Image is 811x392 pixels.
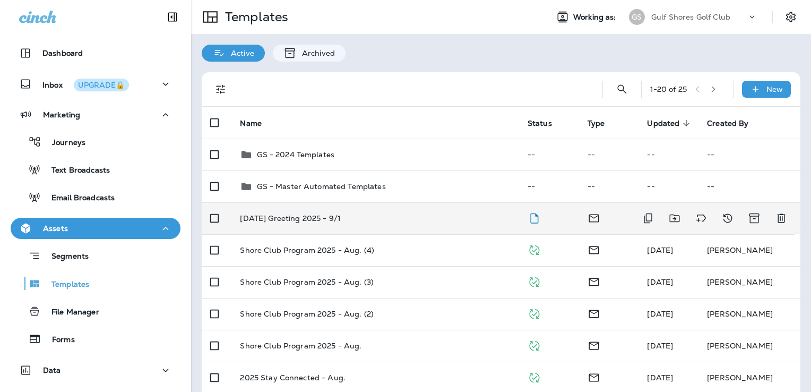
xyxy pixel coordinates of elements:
[611,79,633,100] button: Search Templates
[647,245,673,255] span: Caitlin Wilson
[588,118,619,128] span: Type
[717,208,738,229] button: View Changelog
[639,171,698,202] td: --
[579,139,639,171] td: --
[647,373,673,382] span: Caitlin Wilson
[650,85,687,93] div: 1 - 20 of 25
[573,13,618,22] span: Working as:
[528,244,541,254] span: Published
[519,171,579,202] td: --
[297,49,335,57] p: Archived
[707,118,762,128] span: Created By
[766,85,783,93] p: New
[647,118,693,128] span: Updated
[41,335,75,345] p: Forms
[707,119,748,128] span: Created By
[11,131,180,153] button: Journeys
[698,266,800,298] td: [PERSON_NAME]
[11,158,180,181] button: Text Broadcasts
[588,308,600,318] span: Email
[11,300,180,322] button: File Manager
[588,340,600,350] span: Email
[240,214,341,223] p: [DATE] Greeting 2025 - 9/1
[43,224,68,233] p: Assets
[42,79,129,90] p: Inbox
[43,110,80,119] p: Marketing
[588,119,605,128] span: Type
[221,9,288,25] p: Templates
[588,372,600,381] span: Email
[42,49,83,57] p: Dashboard
[588,212,600,222] span: Email
[11,360,180,381] button: Data
[629,9,645,25] div: GS
[240,118,275,128] span: Name
[11,73,180,95] button: InboxUPGRADE🔒
[240,278,374,286] p: Shore Club Program 2025 - Aug. (3)
[647,119,679,128] span: Updated
[43,366,61,374] p: Data
[781,7,800,27] button: Settings
[11,272,180,295] button: Templates
[240,246,374,254] p: Shore Club Program 2025 - Aug. (4)
[257,182,385,191] p: GS - Master Automated Templates
[647,309,673,319] span: Caitlin Wilson
[528,119,552,128] span: Status
[528,340,541,350] span: Published
[639,139,698,171] td: --
[651,13,730,21] p: Gulf Shores Golf Club
[698,298,800,330] td: [PERSON_NAME]
[11,244,180,267] button: Segments
[698,139,800,171] td: --
[528,372,541,381] span: Published
[41,166,110,176] p: Text Broadcasts
[240,342,361,350] p: Shore Club Program 2025 - Aug.
[41,308,99,318] p: File Manager
[11,42,180,64] button: Dashboard
[744,208,765,229] button: Archive
[226,49,254,57] p: Active
[664,208,685,229] button: Move to folder
[588,276,600,286] span: Email
[691,208,712,229] button: Add tags
[11,104,180,125] button: Marketing
[519,139,579,171] td: --
[11,218,180,239] button: Assets
[698,330,800,362] td: [PERSON_NAME]
[698,171,800,202] td: --
[528,308,541,318] span: Published
[647,341,673,351] span: Caitlin Wilson
[158,6,187,28] button: Collapse Sidebar
[11,328,180,350] button: Forms
[41,280,89,290] p: Templates
[647,277,673,287] span: Caitlin Wilson
[41,138,85,148] p: Journeys
[528,118,566,128] span: Status
[240,119,262,128] span: Name
[210,79,231,100] button: Filters
[11,186,180,208] button: Email Broadcasts
[528,276,541,286] span: Published
[771,208,792,229] button: Delete
[78,81,125,89] div: UPGRADE🔒
[41,252,89,262] p: Segments
[528,212,541,222] span: Draft
[74,79,129,91] button: UPGRADE🔒
[240,310,374,318] p: Shore Club Program 2025 - Aug. (2)
[698,234,800,266] td: [PERSON_NAME]
[637,208,659,229] button: Duplicate
[41,193,115,203] p: Email Broadcasts
[588,244,600,254] span: Email
[257,150,334,159] p: GS - 2024 Templates
[240,373,346,382] p: 2025 Stay Connected - Aug.
[579,171,639,202] td: --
